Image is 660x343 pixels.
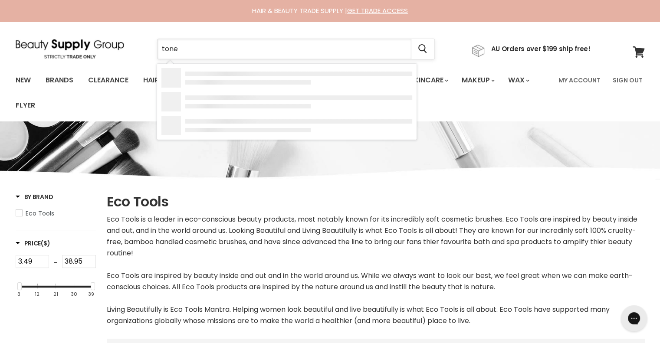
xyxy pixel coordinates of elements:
input: Min Price [16,255,49,268]
a: Wax [502,71,535,89]
h1: Eco Tools [107,193,645,211]
div: HAIR & BEAUTY TRADE SUPPLY | [5,7,656,15]
input: Max Price [62,255,96,268]
div: 3 [17,291,20,297]
a: Flyer [9,96,42,114]
div: 21 [53,291,58,297]
div: 12 [35,291,39,297]
a: Eco Tools [16,209,96,218]
h3: Price($) [16,239,50,248]
a: Skincare [403,71,453,89]
div: 39 [88,291,94,297]
div: Eco Tools is a leader in eco-conscious beauty products, most notably known for its incredibly sof... [107,214,645,327]
span: Price [16,239,50,248]
div: - [49,255,62,271]
a: Brands [39,71,80,89]
div: 30 [71,291,77,297]
iframe: Gorgias live chat messenger [617,302,651,334]
a: Sign Out [607,71,648,89]
a: My Account [553,71,606,89]
nav: Main [5,68,656,118]
span: Eco Tools [26,209,54,218]
a: GET TRADE ACCESS [347,6,408,15]
span: ($) [41,239,50,248]
a: New [9,71,37,89]
a: Clearance [82,71,135,89]
a: Makeup [455,71,500,89]
button: Search [411,39,434,59]
input: Search [158,39,411,59]
form: Product [157,39,435,59]
h3: By Brand [16,193,53,201]
ul: Main menu [9,68,553,118]
a: Haircare [137,71,187,89]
